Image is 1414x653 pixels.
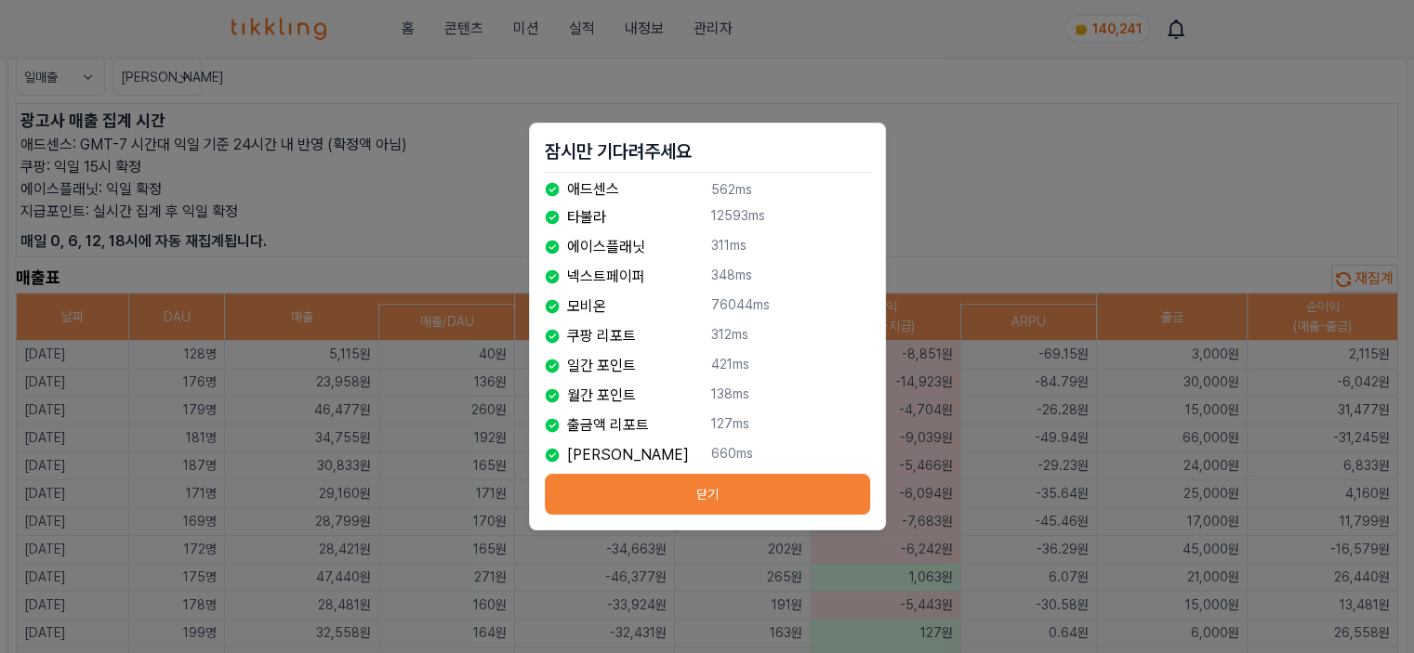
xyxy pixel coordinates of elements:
p: 넥스트페이퍼 [567,266,645,288]
p: 312ms [711,325,870,347]
p: 76044ms [711,295,870,318]
p: 348ms [711,266,870,288]
p: 타불라 [567,206,606,229]
p: 562ms [711,180,870,199]
p: 12593ms [711,206,870,229]
button: 닫기 [545,474,870,515]
p: 월간 포인트 [567,385,636,407]
p: 일간 포인트 [567,355,636,377]
p: 에이스플래닛 [567,236,645,258]
p: 127ms [711,414,870,437]
p: 138ms [711,385,870,407]
p: [PERSON_NAME] [567,444,689,466]
p: 쿠팡 리포트 [567,325,636,347]
p: 311ms [711,236,870,258]
p: 모비온 [567,295,606,318]
h2: 잠시만 기다려주세요 [545,138,870,164]
p: 애드센스 [567,178,619,201]
p: 660ms [711,444,870,466]
p: 출금액 리포트 [567,414,649,437]
p: 421ms [711,355,870,377]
